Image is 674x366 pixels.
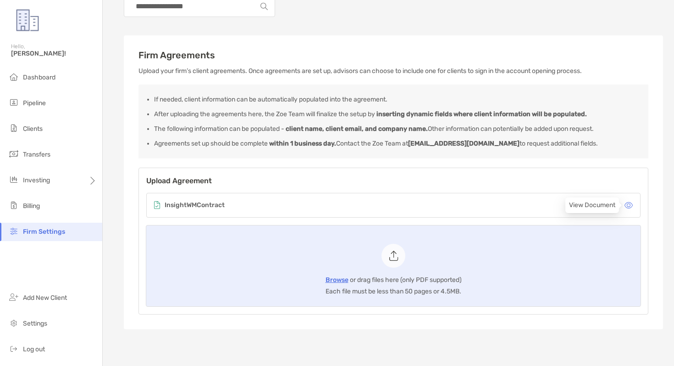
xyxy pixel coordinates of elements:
[146,175,641,186] h3: Upload Agreement
[8,71,19,82] img: dashboard icon
[8,123,19,134] img: clients icon
[165,202,225,209] h4: InsightWMContract
[23,320,47,327] span: Settings
[23,294,67,302] span: Add New Client
[8,317,19,328] img: settings icon
[154,140,640,147] li: Agreements set up should be complete Contact the Zoe Team at to request additional fields.
[8,148,19,159] img: transfers icon
[408,140,519,147] b: [EMAIL_ADDRESS][DOMAIN_NAME]
[8,343,19,354] img: logout icon
[154,110,640,118] li: After uploading the agreements here, the Zoe Team will finalize the setup by
[23,176,50,184] span: Investing
[326,276,348,284] span: Browse
[23,228,65,236] span: Firm Settings
[8,292,19,303] img: add_new_client icon
[269,140,336,147] b: within 1 business day.
[286,125,428,133] b: client name, client email, and company name.
[376,110,587,118] b: inserting dynamic fields where client information will be populated.
[23,345,45,353] span: Log out
[138,50,648,61] h3: Firm Agreements
[11,4,44,37] img: Zoe Logo
[8,174,19,185] img: investing icon
[326,274,462,286] p: or drag files here (only PDF supported)
[326,286,461,297] p: Each file must be less than 50 pages or 4.5MB.
[23,73,55,81] span: Dashboard
[8,200,19,211] img: billing icon
[565,197,619,213] div: View Document
[138,67,648,75] p: Upload your firm’s client agreements. Once agreements are set up, advisors can choose to include ...
[23,151,50,158] span: Transfers
[23,202,40,210] span: Billing
[154,125,640,133] li: The following information can be populated - Other information can potentially be added upon requ...
[23,99,46,107] span: Pipeline
[11,50,97,57] span: [PERSON_NAME]!
[260,3,268,10] img: Search Icon
[154,96,640,103] li: If needed, client information can be automatically populated into the agreement.
[23,125,43,133] span: Clients
[8,97,19,108] img: pipeline icon
[8,225,19,236] img: firm-settings icon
